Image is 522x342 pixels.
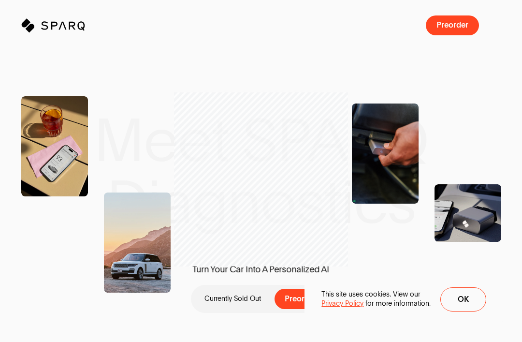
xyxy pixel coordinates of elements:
[321,290,431,309] p: This site uses cookies. View our for more information.
[458,296,469,304] span: Ok
[321,299,363,309] a: Privacy Policy
[21,96,88,196] img: SPARQ app open in an iPhone on the Table
[440,287,486,312] button: Ok
[204,294,261,304] p: Currently Sold Out
[193,264,330,275] span: Turn Your Car Into A Personalized AI
[104,193,171,293] img: Range Rover Scenic Shot
[426,15,479,35] button: Preorder a SPARQ Diagnostics Device
[176,264,345,275] span: Turn Your Car Into A Personalized AI
[352,104,419,204] img: SPARQ Diagnostics being inserting into an OBD Port
[435,184,501,242] img: Product Shot of a SPARQ Diagnostics Device
[275,289,328,309] button: Preorder
[436,22,468,30] span: Preorder
[285,295,317,303] span: Preorder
